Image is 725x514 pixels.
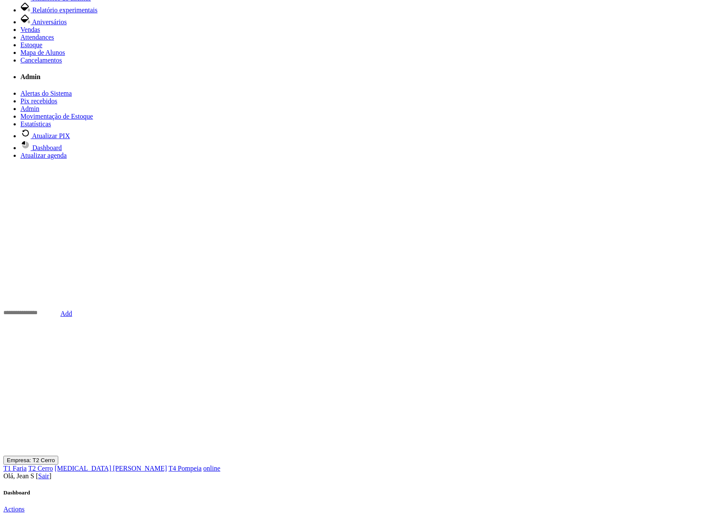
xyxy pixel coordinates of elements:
[31,472,34,480] span: S
[32,6,97,14] span: Relatório experimentais
[32,132,70,139] span: Atualizar PIX
[28,465,53,472] a: T2 Cerro
[3,505,25,513] a: Actions
[20,97,57,105] a: Pix recebidos
[168,465,202,472] a: T4 Pompeia
[20,120,51,128] a: Estatísticas
[17,472,28,480] span: Jean
[20,26,40,33] a: Vendas
[60,310,72,317] a: Add
[3,456,58,465] button: Empresa: T2 Cerro
[3,465,27,472] a: T1 Faria
[20,57,62,64] a: Cancelamentos
[20,90,72,97] a: Alertas do Sistema
[20,105,39,112] a: Admin
[20,152,67,159] a: Atualizar agenda
[3,465,722,472] div: Empresa: T2 Cerro
[20,132,70,139] a: Atualizar PIX
[20,41,43,48] a: Estoque
[32,144,62,151] span: Dashboard
[38,472,49,480] a: Sair
[20,6,97,14] a: Relatório experimentais
[20,113,93,120] a: Movimentação de Estoque
[20,144,62,151] a: Dashboard
[55,465,167,472] a: [MEDICAL_DATA] [PERSON_NAME]
[20,18,67,26] a: Aniversários
[3,472,722,480] div: [ ]
[3,489,722,496] h5: Dashboard
[20,34,54,41] a: Attendances
[20,49,65,56] a: Mapa de Alunos
[203,465,220,472] a: online
[20,73,722,81] h4: Admin
[3,472,15,480] span: Olá,
[32,18,67,26] span: Aniversários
